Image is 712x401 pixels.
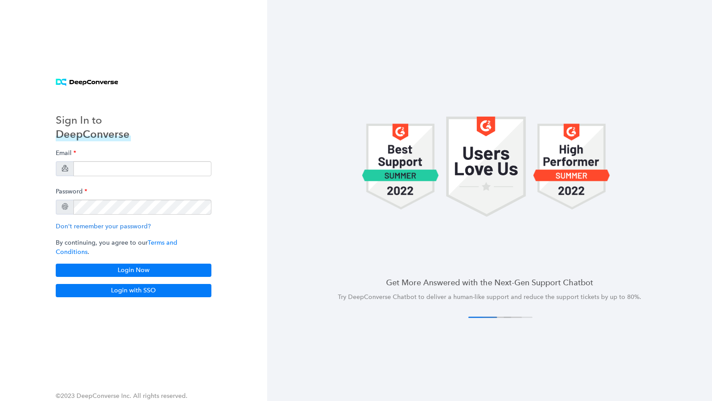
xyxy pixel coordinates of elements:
[56,238,211,257] p: By continuing, you agree to our .
[533,117,610,217] img: carousel 1
[482,317,511,318] button: 2
[504,317,532,318] button: 4
[338,293,641,301] span: Try DeepConverse Chatbot to deliver a human-like support and reduce the support tickets by up to ...
[56,127,131,141] h3: DeepConverse
[56,113,131,127] h3: Sign In to
[56,284,211,297] button: Login with SSO
[446,117,526,217] img: carousel 1
[288,277,691,288] h4: Get More Answered with the Next-Gen Support Chatbot
[362,117,439,217] img: carousel 1
[56,223,151,230] a: Don't remember your password?
[493,317,522,318] button: 3
[56,392,188,400] span: ©2023 DeepConverse Inc. All rights reserved.
[56,264,211,277] button: Login Now
[468,317,497,318] button: 1
[56,239,177,256] a: Terms and Conditions
[56,79,118,86] img: horizontal logo
[56,145,76,161] label: Email
[56,183,87,200] label: Password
